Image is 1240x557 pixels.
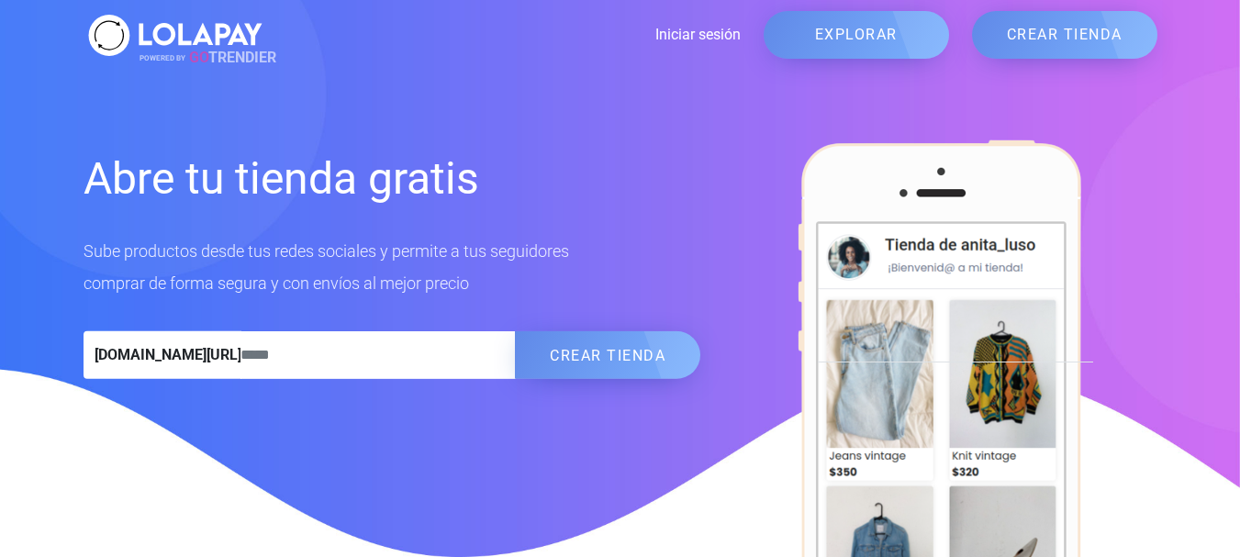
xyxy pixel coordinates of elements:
a: CREAR TIENDA [972,11,1157,59]
a: Iniciar sesión [267,24,741,46]
a: EXPLORAR [764,11,949,59]
h1: Abre tu tienda gratis [84,150,701,207]
p: Sube productos desde tus redes sociales y permite a tus seguidores comprar de forma segura y con ... [84,235,701,299]
span: [DOMAIN_NAME][URL] [84,331,241,379]
span: TRENDIER [140,47,276,69]
span: GO [189,49,208,66]
span: POWERED BY [140,53,185,61]
img: logo_white.svg [84,9,267,61]
button: CREAR TIENDA [515,331,700,379]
